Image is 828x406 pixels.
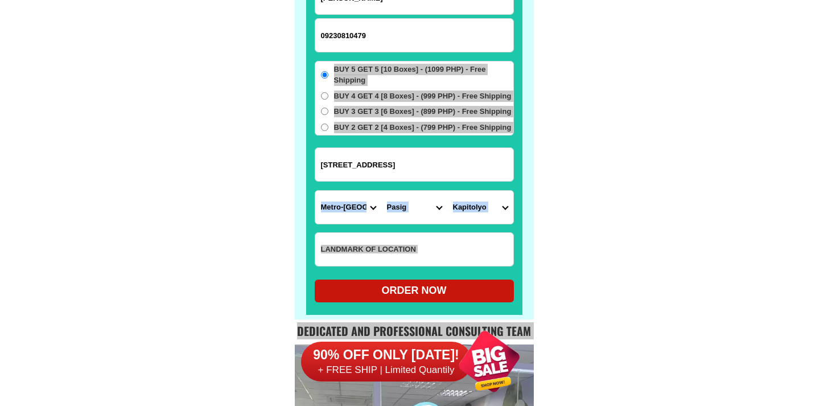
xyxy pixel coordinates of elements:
[381,191,447,224] select: Select district
[447,191,513,224] select: Select commune
[334,106,512,117] span: BUY 3 GET 3 [6 Boxes] - (899 PHP) - Free Shipping
[321,92,328,100] input: BUY 4 GET 4 [8 Boxes] - (999 PHP) - Free Shipping
[321,108,328,115] input: BUY 3 GET 3 [6 Boxes] - (899 PHP) - Free Shipping
[315,233,513,266] input: Input LANDMARKOFLOCATION
[295,322,534,339] h2: Dedicated and professional consulting team
[315,191,381,224] select: Select province
[315,19,513,52] input: Input phone_number
[334,122,512,133] span: BUY 2 GET 2 [4 Boxes] - (799 PHP) - Free Shipping
[334,91,512,102] span: BUY 4 GET 4 [8 Boxes] - (999 PHP) - Free Shipping
[301,347,472,364] h6: 90% OFF ONLY [DATE]!
[321,71,328,79] input: BUY 5 GET 5 [10 Boxes] - (1099 PHP) - Free Shipping
[334,64,513,86] span: BUY 5 GET 5 [10 Boxes] - (1099 PHP) - Free Shipping
[321,124,328,131] input: BUY 2 GET 2 [4 Boxes] - (799 PHP) - Free Shipping
[315,148,513,181] input: Input address
[315,283,514,298] div: ORDER NOW
[301,364,472,376] h6: + FREE SHIP | Limited Quantily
